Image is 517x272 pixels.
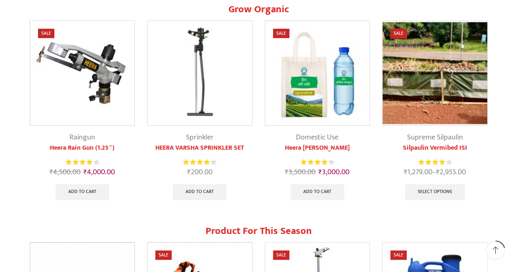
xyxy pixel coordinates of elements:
span: ₹ [318,166,322,178]
a: HEERA VARSHA SPRINKLER SET [147,143,253,153]
bdi: 3,000.00 [318,166,349,178]
div: Rated 4.00 out of 5 [66,158,99,166]
bdi: 4,500.00 [49,166,81,178]
a: Add to cart: “Heera Rain Gun (1.25")” [56,184,109,200]
bdi: 2,955.00 [436,166,466,178]
span: Sale [273,29,289,38]
div: Rated 4.17 out of 5 [418,158,451,166]
img: Impact Mini Sprinkler [148,21,252,126]
span: Rated out of 5 [301,158,329,166]
div: Rated 4.33 out of 5 [301,158,334,166]
span: Grow Organic [228,1,289,18]
a: Silpaulin Vermibed ISI [382,143,488,153]
div: Rated 4.37 out of 5 [183,158,216,166]
a: Add to cart: “HEERA VARSHA SPRINKLER SET” [173,184,226,200]
span: Rated out of 5 [418,158,446,166]
a: Supreme Silpaulin [407,131,463,144]
span: Rated out of 5 [66,158,92,166]
span: Rated out of 5 [183,158,212,166]
span: ₹ [49,166,53,178]
a: Raingun [69,131,95,144]
span: ₹ [436,166,440,178]
a: Select options for “Silpaulin Vermibed ISI” [405,184,465,200]
img: Heera Raingun 1.50 [30,21,135,126]
bdi: 3,500.00 [285,166,316,178]
span: Sale [155,250,172,260]
a: Add to cart: “Heera Vermi Nursery” [291,184,344,200]
span: Sale [390,250,407,260]
img: Heera Vermi Nursery [265,21,370,126]
a: Heera Rain Gun (1.25″) [30,143,135,153]
span: ₹ [83,166,87,178]
bdi: 4,000.00 [83,166,115,178]
span: – [382,167,488,178]
span: ₹ [285,166,289,178]
bdi: 200.00 [187,166,213,178]
span: Sale [390,29,407,38]
span: Sale [273,250,289,260]
bdi: 1,279.00 [404,166,432,178]
a: Sprinkler [186,131,214,144]
a: Heera [PERSON_NAME] [265,143,370,153]
span: Product for this Season [206,223,312,239]
img: Silpaulin Vermibed ISI [383,21,487,126]
span: ₹ [404,166,407,178]
span: ₹ [187,166,191,178]
a: Domestic Use [296,131,338,144]
span: Sale [38,29,54,38]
